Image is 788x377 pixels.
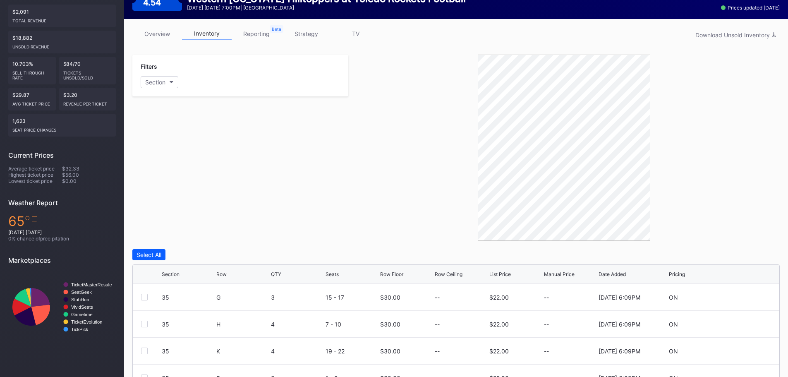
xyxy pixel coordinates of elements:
[63,67,112,80] div: Tickets Unsold/Sold
[435,294,440,301] div: --
[8,178,62,184] div: Lowest ticket price
[489,271,511,277] div: List Price
[435,348,440,355] div: --
[599,348,640,355] div: [DATE] 6:09PM
[599,271,626,277] div: Date Added
[12,98,52,106] div: Avg ticket price
[8,31,116,53] div: $18,882
[162,294,214,301] div: 35
[489,348,509,355] div: $22.00
[8,229,116,235] div: [DATE] [DATE]
[141,76,178,88] button: Section
[380,348,400,355] div: $30.00
[669,348,678,355] div: ON
[331,27,381,40] a: TV
[721,5,780,11] div: Prices updated [DATE]
[8,256,116,264] div: Marketplaces
[695,31,776,38] div: Download Unsold Inventory
[489,294,509,301] div: $22.00
[544,294,596,301] div: --
[8,57,56,84] div: 10.703%
[59,88,116,110] div: $3.20
[599,321,640,328] div: [DATE] 6:09PM
[71,297,89,302] text: StubHub
[24,213,38,229] span: ℉
[132,249,165,260] button: Select All
[380,294,400,301] div: $30.00
[691,29,780,41] button: Download Unsold Inventory
[8,166,62,172] div: Average ticket price
[162,321,214,328] div: 35
[544,321,596,328] div: --
[162,271,180,277] div: Section
[59,57,116,84] div: 584/70
[71,319,102,324] text: TicketEvolution
[12,15,112,23] div: Total Revenue
[71,305,93,310] text: VividSeats
[182,27,232,40] a: inventory
[187,5,466,11] div: [DATE] [DATE] 7:00PM | [GEOGRAPHIC_DATA]
[216,294,269,301] div: G
[71,282,112,287] text: TicketMasterResale
[132,27,182,40] a: overview
[544,271,575,277] div: Manual Price
[71,312,93,317] text: Gametime
[326,271,339,277] div: Seats
[162,348,214,355] div: 35
[12,124,112,132] div: seat price changes
[326,321,378,328] div: 7 - 10
[62,172,116,178] div: $56.00
[8,172,62,178] div: Highest ticket price
[326,348,378,355] div: 19 - 22
[62,178,116,184] div: $0.00
[435,271,462,277] div: Row Ceiling
[380,321,400,328] div: $30.00
[8,199,116,207] div: Weather Report
[137,251,161,258] div: Select All
[216,321,269,328] div: H
[669,321,678,328] div: ON
[489,321,509,328] div: $22.00
[216,348,269,355] div: K
[380,271,403,277] div: Row Floor
[62,166,116,172] div: $32.33
[271,348,323,355] div: 4
[71,290,92,295] text: SeatGeek
[8,114,116,137] div: 1,623
[281,27,331,40] a: strategy
[12,41,112,49] div: Unsold Revenue
[8,271,116,343] svg: Chart title
[8,213,116,229] div: 65
[141,63,340,70] div: Filters
[271,321,323,328] div: 4
[8,5,116,27] div: $2,091
[145,79,165,86] div: Section
[435,321,440,328] div: --
[12,67,52,80] div: Sell Through Rate
[8,88,56,110] div: $29.87
[8,235,116,242] div: 0 % chance of precipitation
[63,98,112,106] div: Revenue per ticket
[216,271,227,277] div: Row
[326,294,378,301] div: 15 - 17
[8,151,116,159] div: Current Prices
[271,271,281,277] div: QTY
[669,294,678,301] div: ON
[544,348,596,355] div: --
[271,294,323,301] div: 3
[232,27,281,40] a: reporting
[669,271,685,277] div: Pricing
[599,294,640,301] div: [DATE] 6:09PM
[71,327,89,332] text: TickPick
